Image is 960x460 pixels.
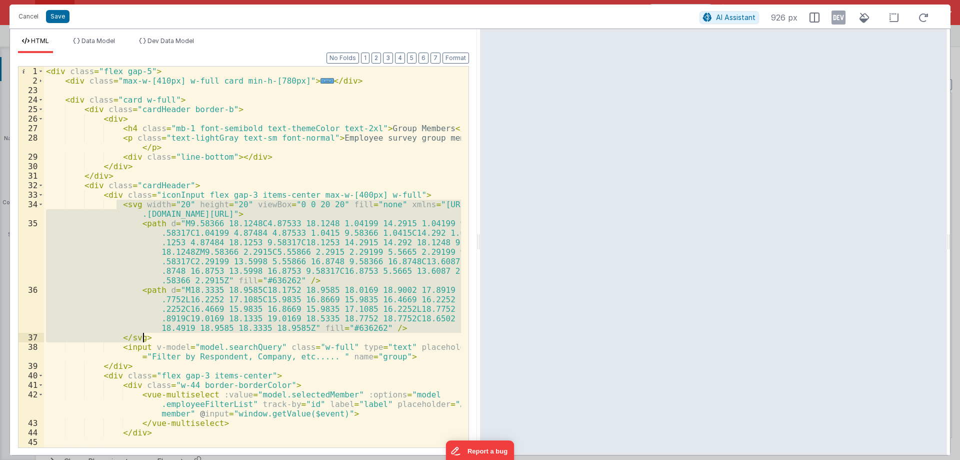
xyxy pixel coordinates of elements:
[771,12,797,24] span: 926 px
[371,53,381,64] button: 2
[442,53,469,64] button: Format
[18,428,44,437] div: 44
[18,190,44,200] div: 33
[18,152,44,162] div: 29
[18,200,44,219] div: 34
[13,10,43,24] button: Cancel
[18,418,44,428] div: 43
[18,219,44,285] div: 35
[18,114,44,124] div: 26
[18,380,44,390] div: 41
[18,181,44,190] div: 32
[18,437,44,447] div: 45
[18,390,44,418] div: 42
[716,13,755,22] span: AI Assistant
[81,37,115,45] span: Data Model
[418,53,428,64] button: 6
[18,124,44,133] div: 27
[699,11,759,24] button: AI Assistant
[361,53,369,64] button: 1
[407,53,416,64] button: 5
[383,53,393,64] button: 3
[18,67,44,76] div: 1
[18,361,44,371] div: 39
[18,133,44,152] div: 28
[46,10,69,23] button: Save
[18,76,44,86] div: 2
[18,95,44,105] div: 24
[18,333,44,342] div: 37
[326,53,359,64] button: No Folds
[18,371,44,380] div: 40
[18,447,44,456] div: 46
[18,105,44,114] div: 25
[395,53,405,64] button: 4
[320,78,333,84] span: ...
[18,171,44,181] div: 31
[430,53,440,64] button: 7
[18,342,44,361] div: 38
[31,37,49,45] span: HTML
[18,162,44,171] div: 30
[18,285,44,333] div: 36
[18,86,44,95] div: 23
[147,37,194,45] span: Dev Data Model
